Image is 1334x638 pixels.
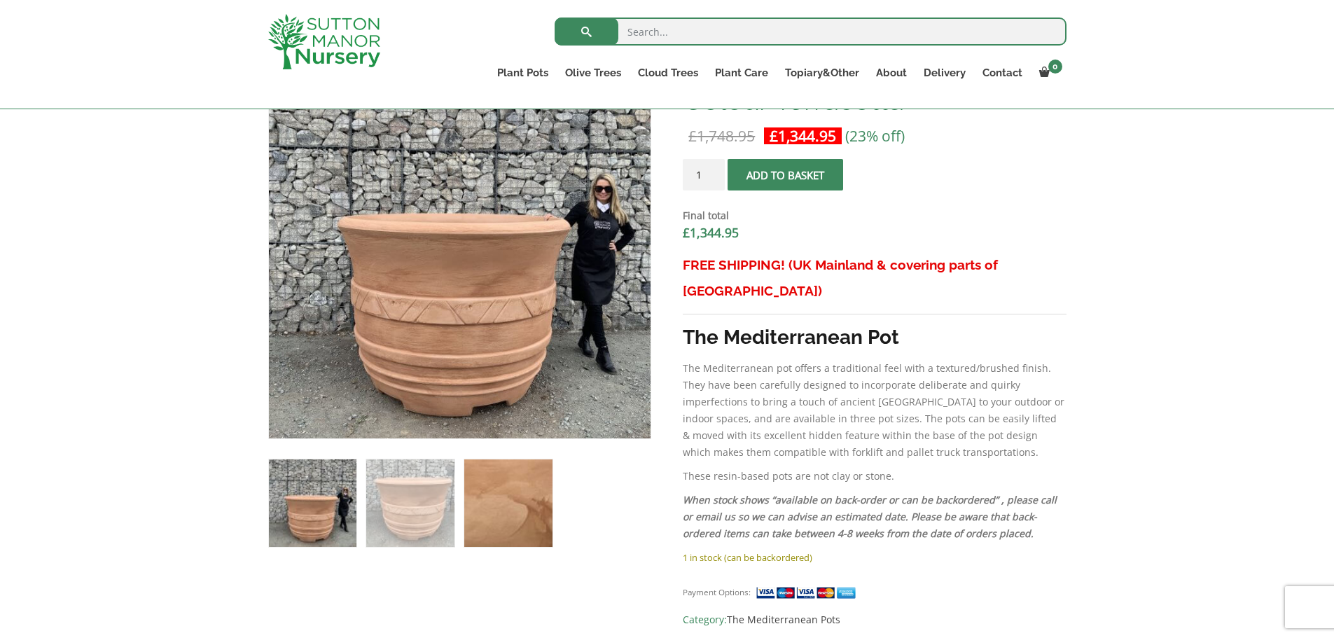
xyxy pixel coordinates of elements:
a: Cloud Trees [630,63,707,83]
p: The Mediterranean pot offers a traditional feel with a textured/brushed finish. They have been ca... [683,360,1066,461]
a: Olive Trees [557,63,630,83]
span: £ [770,126,778,146]
img: The Mediterranean Pot 173 Colour Terracotta - Image 2 [366,459,454,547]
button: Add to basket [728,159,843,190]
span: £ [688,126,697,146]
em: When stock shows “available on back-order or can be backordered” , please call or email us so we ... [683,493,1057,540]
input: Product quantity [683,159,725,190]
img: payment supported [756,585,861,600]
h3: FREE SHIPPING! (UK Mainland & covering parts of [GEOGRAPHIC_DATA]) [683,252,1066,304]
a: About [868,63,915,83]
img: The Mediterranean Pot 173 Colour Terracotta - Image 3 [464,459,552,547]
a: Plant Care [707,63,777,83]
p: These resin-based pots are not clay or stone. [683,468,1066,485]
bdi: 1,748.95 [688,126,755,146]
p: 1 in stock (can be backordered) [683,549,1066,566]
bdi: 1,344.95 [770,126,836,146]
span: (23% off) [845,126,905,146]
a: Contact [974,63,1031,83]
small: Payment Options: [683,587,751,597]
span: £ [683,224,690,241]
img: The Mediterranean Pot 173 Colour Terracotta [269,459,356,547]
img: logo [268,14,380,69]
a: The Mediterranean Pots [727,613,840,626]
h1: The Mediterranean Pot 173 Colour Terracotta [683,56,1066,115]
a: Topiary&Other [777,63,868,83]
span: 0 [1048,60,1062,74]
strong: The Mediterranean Pot [683,326,899,349]
dt: Final total [683,207,1066,224]
a: Plant Pots [489,63,557,83]
bdi: 1,344.95 [683,224,739,241]
a: 0 [1031,63,1066,83]
span: Category: [683,611,1066,628]
a: Delivery [915,63,974,83]
input: Search... [555,18,1066,46]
